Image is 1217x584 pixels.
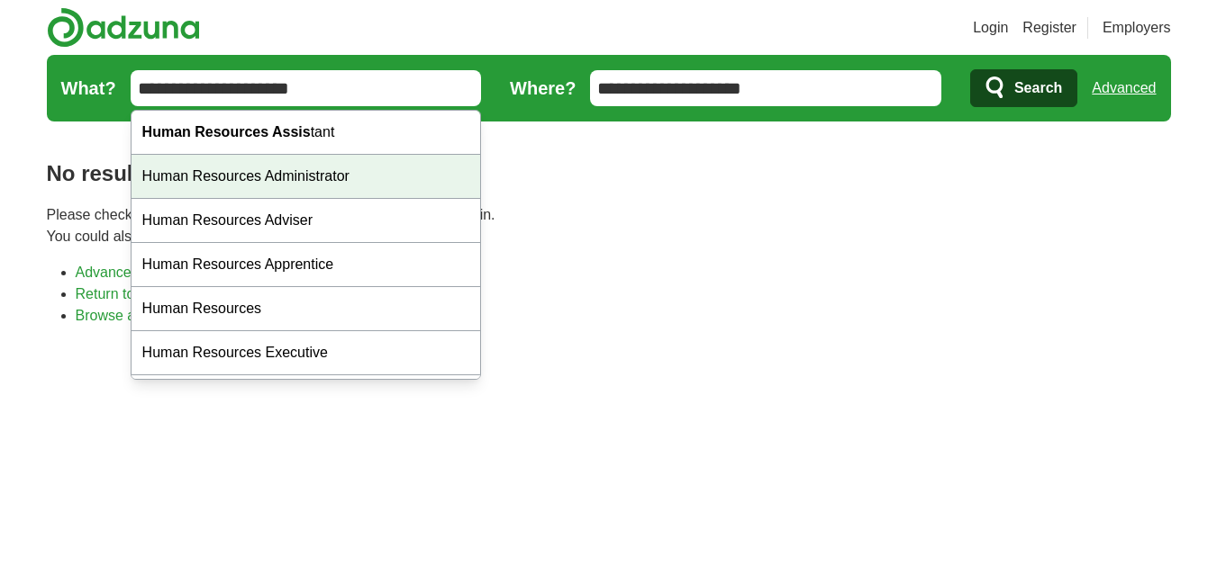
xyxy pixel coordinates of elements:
span: Search [1014,70,1062,106]
div: tant [132,111,481,155]
div: Human Resources Executive [132,331,481,375]
a: Register [1022,17,1076,39]
p: Please check your spelling or enter another search term and try again. You could also try one of ... [47,204,1171,247]
a: Return to the home page and start again [76,286,334,301]
strong: Human Resources Assis [142,124,311,139]
img: Adzuna logo [47,7,200,48]
div: Human Resources Adviser [132,199,481,243]
a: Browse all live results across the [GEOGRAPHIC_DATA] [76,308,439,323]
label: Where? [510,75,576,102]
div: Human Resources [132,287,481,331]
a: Login [973,17,1008,39]
button: Search [970,69,1077,107]
div: Human Resources Generalist [132,375,481,419]
label: What? [61,75,116,102]
a: Advanced [1092,70,1156,106]
div: Human Resources Apprentice [132,243,481,287]
h1: No results found [47,157,1171,190]
a: Employers [1103,17,1171,39]
a: Advanced search [76,265,187,280]
div: Human Resources Administrator [132,155,481,199]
